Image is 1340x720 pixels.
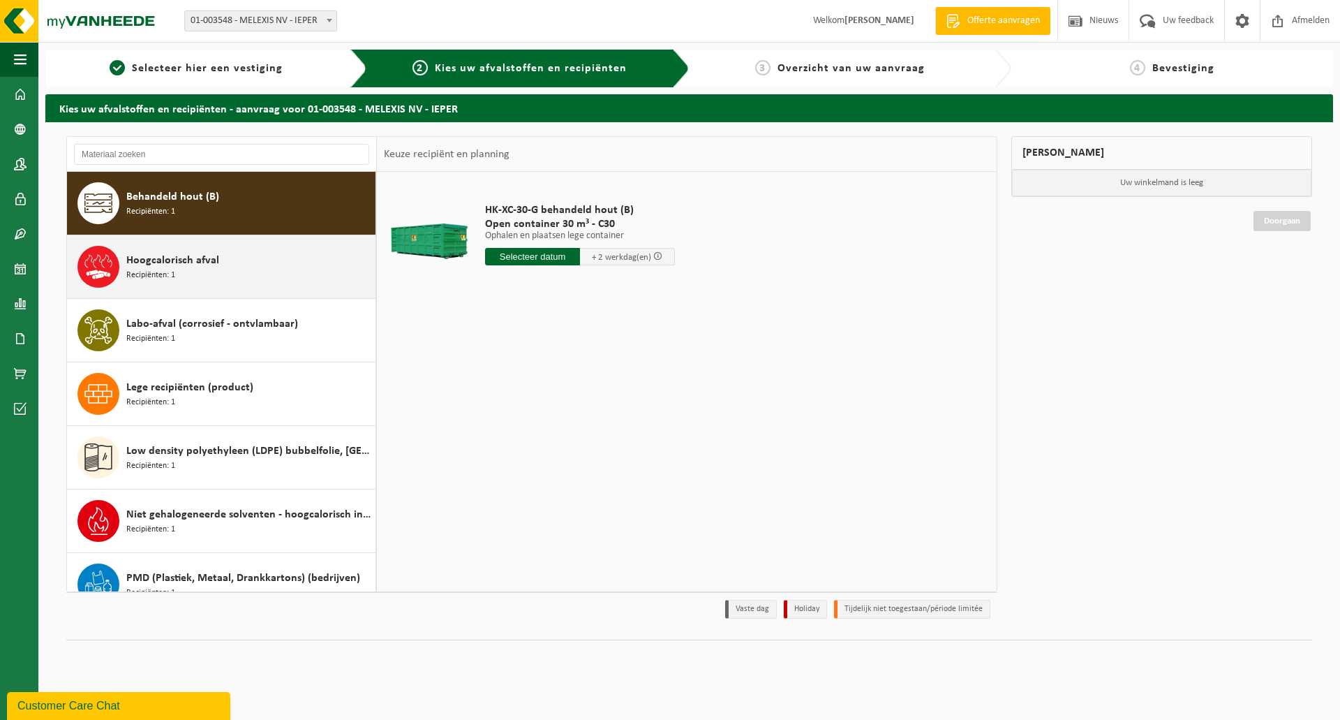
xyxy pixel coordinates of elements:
iframe: chat widget [7,689,233,720]
span: 1 [110,60,125,75]
button: Behandeld hout (B) Recipiënten: 1 [67,172,376,235]
span: Low density polyethyleen (LDPE) bubbelfolie, [GEOGRAPHIC_DATA] [126,443,372,460]
p: Uw winkelmand is leeg [1012,170,1311,196]
span: Niet gehalogeneerde solventen - hoogcalorisch in kleinverpakking [126,506,372,523]
span: Bevestiging [1152,63,1214,74]
span: Hoogcalorisch afval [126,252,219,269]
span: Offerte aanvragen [964,14,1043,28]
input: Selecteer datum [485,248,580,265]
span: Recipiënten: 1 [126,523,175,536]
span: Labo-afval (corrosief - ontvlambaar) [126,316,298,332]
button: Labo-afval (corrosief - ontvlambaar) Recipiënten: 1 [67,299,376,362]
span: Overzicht van uw aanvraag [777,63,925,74]
span: Recipiënten: 1 [126,205,175,219]
li: Holiday [784,600,827,619]
span: Open container 30 m³ - C30 [485,217,675,231]
span: 01-003548 - MELEXIS NV - IEPER [184,10,337,31]
span: 2 [412,60,428,75]
button: PMD (Plastiek, Metaal, Drankkartons) (bedrijven) Recipiënten: 1 [67,553,376,617]
span: 4 [1130,60,1145,75]
span: Recipiënten: 1 [126,332,175,346]
span: Recipiënten: 1 [126,460,175,473]
span: Selecteer hier een vestiging [132,63,283,74]
li: Tijdelijk niet toegestaan/période limitée [834,600,990,619]
span: Kies uw afvalstoffen en recipiënten [435,63,627,74]
a: Doorgaan [1253,211,1311,231]
span: HK-XC-30-G behandeld hout (B) [485,203,675,217]
a: Offerte aanvragen [935,7,1050,35]
li: Vaste dag [725,600,777,619]
strong: [PERSON_NAME] [844,15,914,26]
span: 01-003548 - MELEXIS NV - IEPER [185,11,336,31]
div: Keuze recipiënt en planning [377,137,516,172]
span: Behandeld hout (B) [126,189,219,205]
p: Ophalen en plaatsen lege container [485,231,675,241]
input: Materiaal zoeken [74,144,369,165]
button: Lege recipiënten (product) Recipiënten: 1 [67,362,376,426]
div: [PERSON_NAME] [1011,136,1312,170]
button: Hoogcalorisch afval Recipiënten: 1 [67,235,376,299]
a: 1Selecteer hier een vestiging [52,60,339,77]
h2: Kies uw afvalstoffen en recipiënten - aanvraag voor 01-003548 - MELEXIS NV - IEPER [45,94,1333,122]
button: Niet gehalogeneerde solventen - hoogcalorisch in kleinverpakking Recipiënten: 1 [67,490,376,553]
span: Recipiënten: 1 [126,587,175,600]
span: Recipiënten: 1 [126,396,175,409]
span: + 2 werkdag(en) [592,253,651,262]
span: Recipiënten: 1 [126,269,175,282]
span: Lege recipiënten (product) [126,379,253,396]
span: PMD (Plastiek, Metaal, Drankkartons) (bedrijven) [126,570,360,587]
button: Low density polyethyleen (LDPE) bubbelfolie, [GEOGRAPHIC_DATA] Recipiënten: 1 [67,426,376,490]
span: 3 [755,60,770,75]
